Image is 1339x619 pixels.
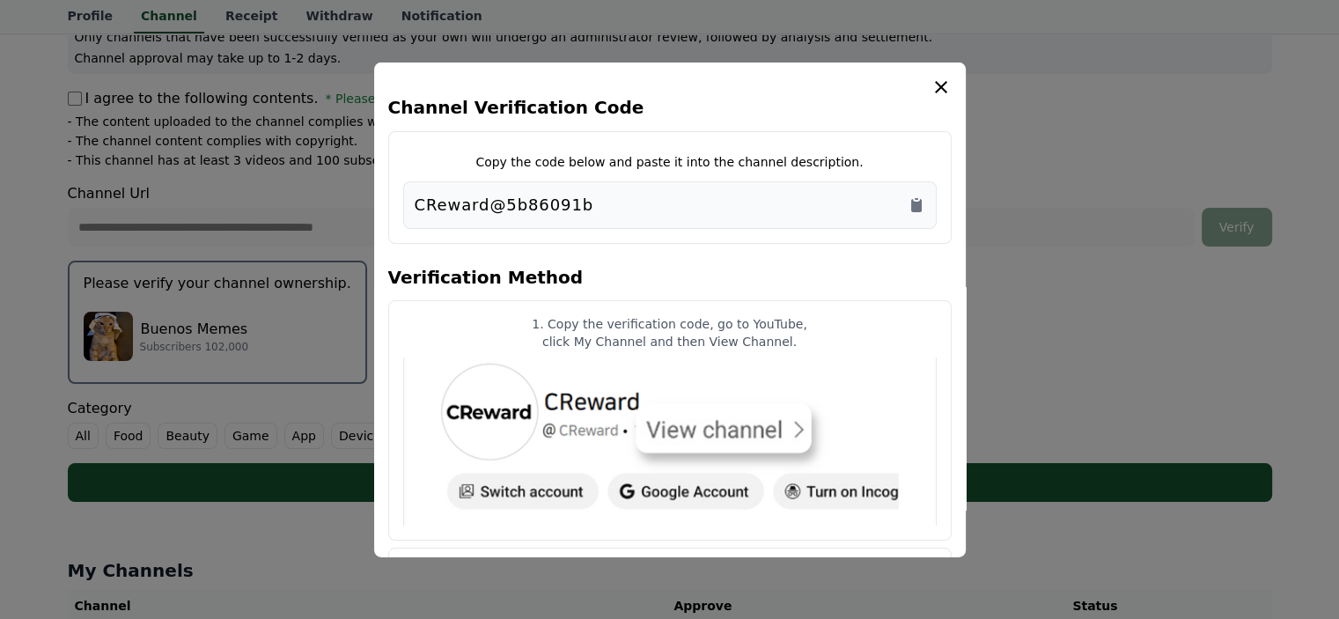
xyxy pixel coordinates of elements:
[374,62,966,556] div: modal
[403,314,937,332] p: 1. Copy the verification code, go to YouTube,
[388,97,952,116] h4: Channel Verification Code
[415,192,925,217] div: Copy to clipboard
[388,250,952,299] h4: Verification Method
[403,357,937,526] img: channel-registration-guide
[403,332,937,350] p: click My Channel and then View Channel.
[415,192,594,217] p: CReward@5b86091b
[908,195,925,213] button: Copy to clipboard
[475,152,863,170] p: Copy the code below and paste it into the channel description.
